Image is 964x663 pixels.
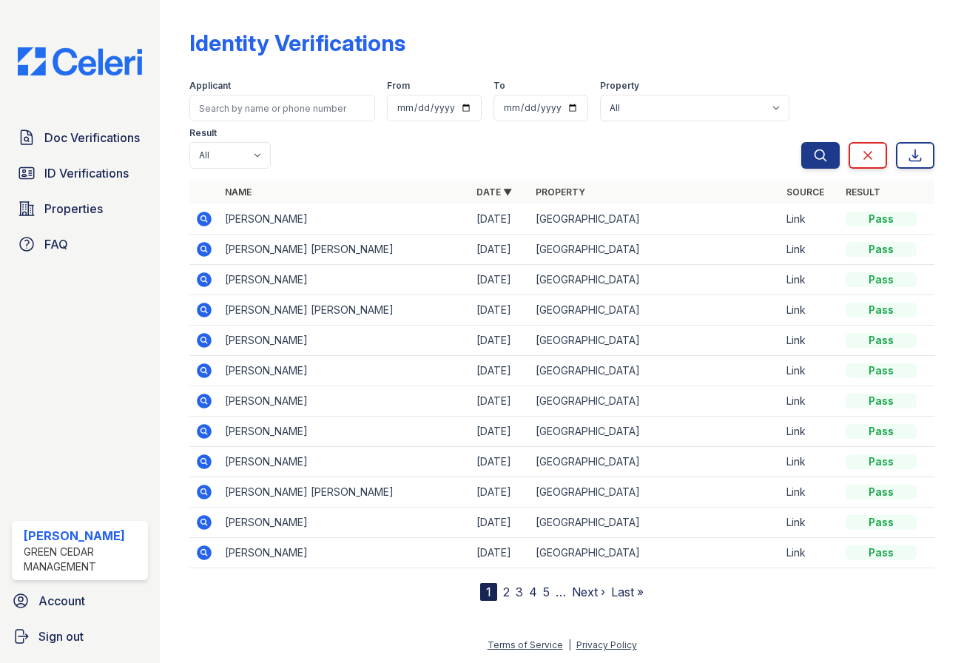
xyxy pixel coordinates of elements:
[530,508,781,538] td: [GEOGRAPHIC_DATA]
[6,586,154,616] a: Account
[781,447,840,477] td: Link
[530,235,781,265] td: [GEOGRAPHIC_DATA]
[846,545,917,560] div: Pass
[600,80,639,92] label: Property
[846,303,917,317] div: Pass
[44,235,68,253] span: FAQ
[189,80,231,92] label: Applicant
[219,447,471,477] td: [PERSON_NAME]
[44,200,103,218] span: Properties
[530,204,781,235] td: [GEOGRAPHIC_DATA]
[781,508,840,538] td: Link
[781,386,840,417] td: Link
[846,186,880,198] a: Result
[219,538,471,568] td: [PERSON_NAME]
[536,186,585,198] a: Property
[781,417,840,447] td: Link
[530,417,781,447] td: [GEOGRAPHIC_DATA]
[471,508,530,538] td: [DATE]
[471,477,530,508] td: [DATE]
[543,585,550,599] a: 5
[530,538,781,568] td: [GEOGRAPHIC_DATA]
[503,585,510,599] a: 2
[786,186,824,198] a: Source
[219,326,471,356] td: [PERSON_NAME]
[471,386,530,417] td: [DATE]
[846,485,917,499] div: Pass
[471,326,530,356] td: [DATE]
[530,386,781,417] td: [GEOGRAPHIC_DATA]
[530,356,781,386] td: [GEOGRAPHIC_DATA]
[471,265,530,295] td: [DATE]
[12,229,148,259] a: FAQ
[516,585,523,599] a: 3
[471,235,530,265] td: [DATE]
[219,386,471,417] td: [PERSON_NAME]
[219,235,471,265] td: [PERSON_NAME] [PERSON_NAME]
[576,639,637,650] a: Privacy Policy
[846,454,917,469] div: Pass
[846,333,917,348] div: Pass
[6,47,154,75] img: CE_Logo_Blue-a8612792a0a2168367f1c8372b55b34899dd931a85d93a1a3d3e32e68fde9ad4.png
[530,295,781,326] td: [GEOGRAPHIC_DATA]
[24,527,142,545] div: [PERSON_NAME]
[846,272,917,287] div: Pass
[846,394,917,408] div: Pass
[12,123,148,152] a: Doc Verifications
[6,622,154,651] a: Sign out
[572,585,605,599] a: Next ›
[24,545,142,574] div: Green Cedar Management
[219,295,471,326] td: [PERSON_NAME] [PERSON_NAME]
[846,363,917,378] div: Pass
[471,447,530,477] td: [DATE]
[189,127,217,139] label: Result
[781,538,840,568] td: Link
[44,129,140,147] span: Doc Verifications
[219,204,471,235] td: [PERSON_NAME]
[530,447,781,477] td: [GEOGRAPHIC_DATA]
[471,204,530,235] td: [DATE]
[781,477,840,508] td: Link
[846,424,917,439] div: Pass
[189,30,405,56] div: Identity Verifications
[219,356,471,386] td: [PERSON_NAME]
[530,326,781,356] td: [GEOGRAPHIC_DATA]
[568,639,571,650] div: |
[471,356,530,386] td: [DATE]
[611,585,644,599] a: Last »
[530,477,781,508] td: [GEOGRAPHIC_DATA]
[480,583,497,601] div: 1
[488,639,563,650] a: Terms of Service
[225,186,252,198] a: Name
[529,585,537,599] a: 4
[556,583,566,601] span: …
[493,80,505,92] label: To
[471,538,530,568] td: [DATE]
[38,592,85,610] span: Account
[189,95,375,121] input: Search by name or phone number
[471,417,530,447] td: [DATE]
[219,508,471,538] td: [PERSON_NAME]
[781,204,840,235] td: Link
[44,164,129,182] span: ID Verifications
[219,265,471,295] td: [PERSON_NAME]
[530,265,781,295] td: [GEOGRAPHIC_DATA]
[12,158,148,188] a: ID Verifications
[471,295,530,326] td: [DATE]
[219,417,471,447] td: [PERSON_NAME]
[846,242,917,257] div: Pass
[38,627,84,645] span: Sign out
[781,295,840,326] td: Link
[476,186,512,198] a: Date ▼
[219,477,471,508] td: [PERSON_NAME] [PERSON_NAME]
[846,212,917,226] div: Pass
[781,265,840,295] td: Link
[781,235,840,265] td: Link
[12,194,148,223] a: Properties
[781,356,840,386] td: Link
[781,326,840,356] td: Link
[387,80,410,92] label: From
[846,515,917,530] div: Pass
